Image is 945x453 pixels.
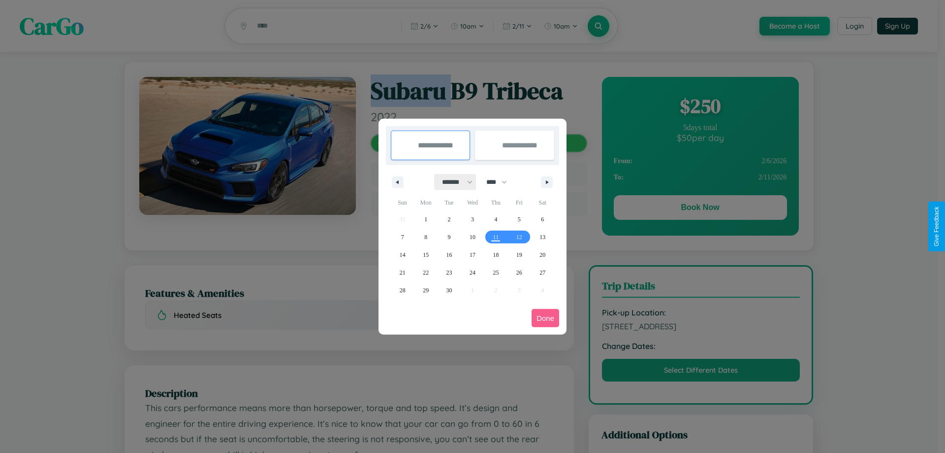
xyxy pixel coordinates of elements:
[401,228,404,246] span: 7
[446,264,452,281] span: 23
[461,210,484,228] button: 3
[531,264,554,281] button: 27
[507,195,531,210] span: Fri
[470,228,475,246] span: 10
[423,246,429,264] span: 15
[507,246,531,264] button: 19
[391,195,414,210] span: Sun
[507,228,531,246] button: 12
[461,195,484,210] span: Wed
[400,246,406,264] span: 14
[461,264,484,281] button: 24
[541,210,544,228] span: 6
[414,246,437,264] button: 15
[438,228,461,246] button: 9
[461,228,484,246] button: 10
[518,210,521,228] span: 5
[532,309,559,327] button: Done
[414,281,437,299] button: 29
[438,210,461,228] button: 2
[470,246,475,264] span: 17
[507,210,531,228] button: 5
[414,195,437,210] span: Mon
[400,281,406,299] span: 28
[493,264,499,281] span: 25
[507,264,531,281] button: 26
[484,246,507,264] button: 18
[446,246,452,264] span: 16
[446,281,452,299] span: 30
[438,281,461,299] button: 30
[438,264,461,281] button: 23
[424,210,427,228] span: 1
[516,264,522,281] span: 26
[531,210,554,228] button: 6
[539,264,545,281] span: 27
[484,228,507,246] button: 11
[448,210,451,228] span: 2
[414,228,437,246] button: 8
[391,264,414,281] button: 21
[391,246,414,264] button: 14
[391,281,414,299] button: 28
[471,210,474,228] span: 3
[516,246,522,264] span: 19
[539,228,545,246] span: 13
[461,246,484,264] button: 17
[423,281,429,299] span: 29
[493,246,499,264] span: 18
[531,246,554,264] button: 20
[493,228,499,246] span: 11
[438,246,461,264] button: 16
[484,210,507,228] button: 4
[470,264,475,281] span: 24
[539,246,545,264] span: 20
[438,195,461,210] span: Tue
[484,264,507,281] button: 25
[424,228,427,246] span: 8
[448,228,451,246] span: 9
[531,228,554,246] button: 13
[494,210,497,228] span: 4
[484,195,507,210] span: Thu
[933,207,940,246] div: Give Feedback
[531,195,554,210] span: Sat
[414,264,437,281] button: 22
[400,264,406,281] span: 21
[414,210,437,228] button: 1
[423,264,429,281] span: 22
[516,228,522,246] span: 12
[391,228,414,246] button: 7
